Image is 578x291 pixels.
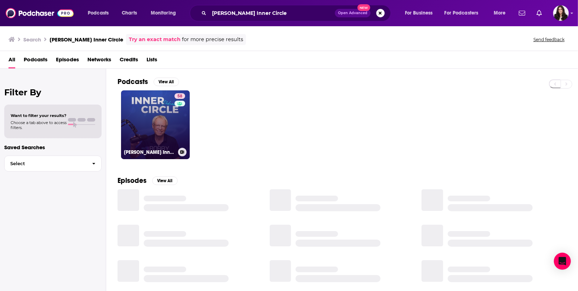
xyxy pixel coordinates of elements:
[553,5,569,21] button: Show profile menu
[118,176,178,185] a: EpisodesView All
[196,5,397,21] div: Search podcasts, credits, & more...
[494,8,506,18] span: More
[118,77,179,86] a: PodcastsView All
[4,87,102,97] h2: Filter By
[177,93,182,100] span: 58
[87,54,111,68] a: Networks
[5,161,86,166] span: Select
[174,93,185,99] a: 58
[117,7,141,19] a: Charts
[405,8,433,18] span: For Business
[516,7,528,19] a: Show notifications dropdown
[24,54,47,68] a: Podcasts
[122,8,137,18] span: Charts
[554,253,571,270] div: Open Intercom Messenger
[6,6,74,20] img: Podchaser - Follow, Share and Rate Podcasts
[50,36,123,43] h3: [PERSON_NAME] Inner Circle
[83,7,118,19] button: open menu
[553,5,569,21] img: User Profile
[534,7,545,19] a: Show notifications dropdown
[11,113,67,118] span: Want to filter your results?
[209,7,335,19] input: Search podcasts, credits, & more...
[147,54,157,68] a: Lists
[531,37,567,43] button: Send feedback
[129,35,181,44] a: Try an exact match
[400,7,442,19] button: open menu
[118,176,147,185] h2: Episodes
[445,8,479,18] span: For Podcasters
[146,7,185,19] button: open menu
[357,4,370,11] span: New
[154,78,179,86] button: View All
[118,77,148,86] h2: Podcasts
[151,8,176,18] span: Monitoring
[121,90,190,159] a: 58[PERSON_NAME] Inner Circle Podcast
[553,5,569,21] span: Logged in as RebeccaShapiro
[56,54,79,68] a: Episodes
[4,144,102,151] p: Saved Searches
[124,149,175,155] h3: [PERSON_NAME] Inner Circle Podcast
[440,7,489,19] button: open menu
[489,7,515,19] button: open menu
[11,120,67,130] span: Choose a tab above to access filters.
[23,36,41,43] h3: Search
[338,11,367,15] span: Open Advanced
[88,8,109,18] span: Podcasts
[8,54,15,68] a: All
[152,177,178,185] button: View All
[182,35,243,44] span: for more precise results
[335,9,371,17] button: Open AdvancedNew
[120,54,138,68] a: Credits
[4,156,102,172] button: Select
